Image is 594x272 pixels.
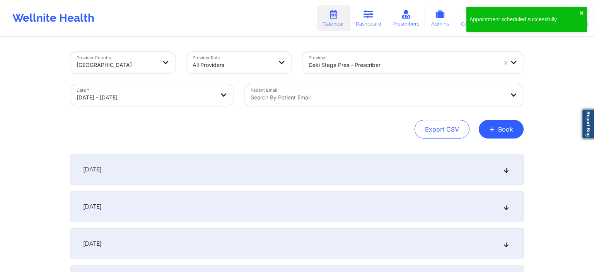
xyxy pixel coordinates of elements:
button: close [579,10,584,16]
span: [DATE] [83,240,101,248]
span: + [489,127,495,131]
a: Report Bug [582,109,594,139]
span: [DATE] [83,166,101,173]
span: [DATE] [83,203,101,210]
div: [GEOGRAPHIC_DATA] [77,56,156,74]
div: All Providers [193,56,272,74]
div: [DATE] - [DATE] [77,89,214,106]
a: Prescribers [387,5,425,31]
div: Deki Stage Pres - prescriber [309,56,497,74]
a: Calendar [317,5,350,31]
a: Coaches [455,5,487,31]
div: Appointment scheduled successfully [469,15,579,23]
a: Admins [425,5,455,31]
button: Export CSV [415,120,469,139]
button: +Book [479,120,524,139]
a: Dashboard [350,5,387,31]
